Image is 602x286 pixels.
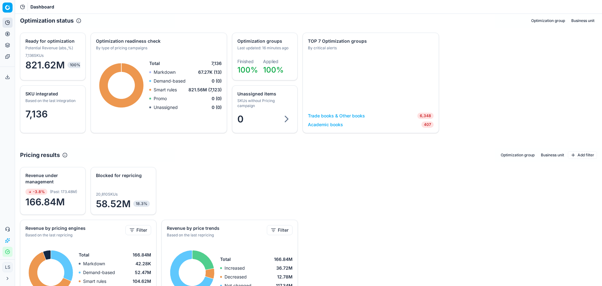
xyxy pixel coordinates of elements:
button: Business unit [569,17,597,24]
p: Demand-based [154,78,186,84]
span: 67.27K (13) [198,69,222,75]
span: LS [3,262,12,272]
span: 100% [67,62,83,68]
div: Ready for optimization [25,38,79,44]
span: 166.84M [274,256,293,262]
span: Total [149,60,160,67]
span: 166.84M [25,196,80,208]
div: By type of pricing campaigns [96,46,220,51]
div: Optimization readiness check [96,38,220,44]
p: Decreased [224,274,247,280]
span: Total [220,256,231,262]
p: Smart rules [83,278,106,284]
div: TOP 7 Optimization groups [308,38,432,44]
span: 100% [237,65,258,74]
nav: breadcrumb [30,4,54,10]
span: 7,136 [25,108,48,120]
button: Business unit [538,151,567,159]
div: Unassigned items [237,91,291,97]
span: 100% [263,65,284,74]
div: Revenue by price trends [167,225,266,231]
span: Total [79,252,89,258]
span: 821.56M (7,123) [188,87,222,93]
span: 20,810 SKUs [96,192,118,197]
h2: Optimization status [20,16,74,25]
p: Smart rules [154,87,177,93]
div: Potential Revenue (abs.,%) [25,46,79,51]
div: Last updated: 16 minutes ago [237,46,291,51]
span: 52.47M [135,269,151,276]
span: 36.72M [276,265,293,271]
div: Based on the last repricing [167,233,266,238]
h2: Pricing results [20,151,60,159]
p: Markdown [83,261,105,267]
p: Demand-based [83,269,115,276]
button: LS [3,262,13,272]
span: 58.52M [96,198,151,209]
div: Revenue under management [25,172,79,185]
span: 7,136 SKUs [25,53,44,58]
p: Markdown [154,69,176,75]
span: 104.62M [133,278,151,284]
span: 0 (0) [212,95,222,102]
span: 0 (0) [212,104,222,111]
span: ( Past : 173.48M ) [50,189,77,194]
button: Filter [267,225,293,235]
span: 12.78M [277,274,293,280]
div: By critical alerts [308,46,432,51]
span: 0 (0) [212,78,222,84]
button: Filter [125,225,151,235]
span: -3.8% [25,189,47,195]
span: 42.28K [135,261,151,267]
div: Based on the last integration [25,98,79,103]
button: Add filter [568,151,597,159]
p: Unassigned [154,104,178,111]
span: 6,348 [417,113,434,119]
button: Optimization group [529,17,568,24]
span: 7,136 [211,60,222,67]
p: Increased [224,265,245,271]
span: 0 [237,113,244,125]
span: 166.84M [133,252,151,258]
div: Based on the last repricing [25,233,124,238]
div: SKU integrated [25,91,79,97]
dt: Applied [263,59,284,64]
span: 821.62M [25,59,80,71]
span: 18.3% [133,201,150,207]
div: Revenue by pricing engines [25,225,124,231]
a: Trade books & Other books [308,113,365,119]
button: Optimization group [498,151,537,159]
div: Optimization groups [237,38,291,44]
div: Blocked for repricing [96,172,150,179]
p: Promo [154,95,167,102]
div: SKUs without Pricing campaign [237,98,291,108]
span: Dashboard [30,4,54,10]
dt: Finished [237,59,258,64]
span: 407 [421,121,434,128]
a: Academic books [308,121,343,128]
